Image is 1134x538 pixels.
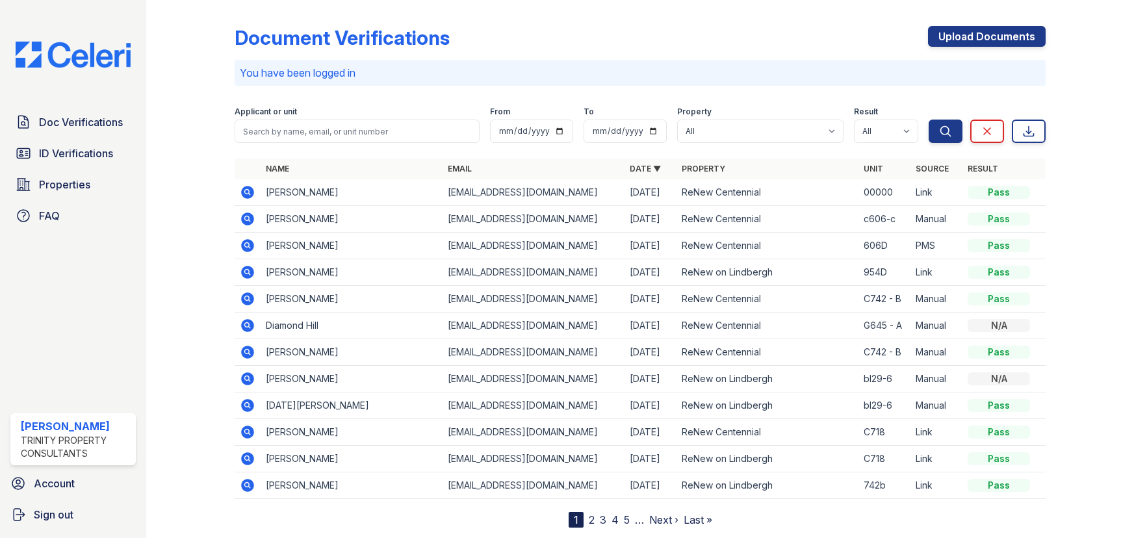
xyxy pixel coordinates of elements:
label: Applicant or unit [235,107,297,117]
div: Pass [968,239,1030,252]
td: [DATE] [625,259,677,286]
div: Document Verifications [235,26,450,49]
div: 1 [569,512,584,528]
td: [EMAIL_ADDRESS][DOMAIN_NAME] [443,206,625,233]
td: Link [910,472,962,499]
a: Source [916,164,949,173]
td: PMS [910,233,962,259]
td: [EMAIL_ADDRESS][DOMAIN_NAME] [443,419,625,446]
a: Unit [864,164,883,173]
span: Sign out [34,507,73,522]
td: [PERSON_NAME] [261,472,443,499]
label: Property [677,107,712,117]
td: [DATE] [625,419,677,446]
p: You have been logged in [240,65,1040,81]
td: Manual [910,339,962,366]
td: C742 - B [858,339,910,366]
a: Result [968,164,998,173]
div: Pass [968,479,1030,492]
td: ReNew on Lindbergh [677,259,858,286]
td: [DATE] [625,286,677,313]
div: Pass [968,212,1030,225]
div: N/A [968,372,1030,385]
td: 954D [858,259,910,286]
a: 2 [589,513,595,526]
a: 3 [600,513,606,526]
td: Manual [910,286,962,313]
label: From [490,107,510,117]
td: ReNew Centennial [677,179,858,206]
a: Name [266,164,289,173]
td: Link [910,259,962,286]
td: [PERSON_NAME] [261,366,443,392]
td: [PERSON_NAME] [261,286,443,313]
td: [EMAIL_ADDRESS][DOMAIN_NAME] [443,446,625,472]
div: Pass [968,266,1030,279]
td: [PERSON_NAME] [261,206,443,233]
td: C718 [858,446,910,472]
td: G645 - A [858,313,910,339]
td: [PERSON_NAME] [261,233,443,259]
span: … [635,512,644,528]
iframe: chat widget [1079,486,1121,525]
td: Diamond Hill [261,313,443,339]
div: Pass [968,186,1030,199]
td: ReNew Centennial [677,233,858,259]
div: Pass [968,399,1030,412]
td: [EMAIL_ADDRESS][DOMAIN_NAME] [443,286,625,313]
td: ReNew Centennial [677,313,858,339]
td: [PERSON_NAME] [261,179,443,206]
td: [EMAIL_ADDRESS][DOMAIN_NAME] [443,339,625,366]
a: 5 [624,513,630,526]
label: To [584,107,594,117]
td: [PERSON_NAME] [261,446,443,472]
div: Pass [968,452,1030,465]
span: ID Verifications [39,146,113,161]
td: [DATE] [625,206,677,233]
td: [PERSON_NAME] [261,419,443,446]
td: Link [910,179,962,206]
a: 4 [612,513,619,526]
a: Upload Documents [928,26,1046,47]
td: [EMAIL_ADDRESS][DOMAIN_NAME] [443,233,625,259]
a: Email [448,164,472,173]
td: ReNew on Lindbergh [677,472,858,499]
td: ReNew Centennial [677,206,858,233]
td: [DATE] [625,233,677,259]
a: Date ▼ [630,164,661,173]
td: [EMAIL_ADDRESS][DOMAIN_NAME] [443,179,625,206]
td: [DATE] [625,446,677,472]
div: Trinity Property Consultants [21,434,131,460]
span: Properties [39,177,90,192]
div: Pass [968,346,1030,359]
td: ReNew on Lindbergh [677,366,858,392]
td: Manual [910,206,962,233]
label: Result [854,107,878,117]
input: Search by name, email, or unit number [235,120,480,143]
td: ReNew Centennial [677,419,858,446]
td: ReNew on Lindbergh [677,446,858,472]
a: Next › [649,513,678,526]
a: FAQ [10,203,136,229]
td: bl29-6 [858,366,910,392]
td: [EMAIL_ADDRESS][DOMAIN_NAME] [443,313,625,339]
td: Manual [910,313,962,339]
td: [EMAIL_ADDRESS][DOMAIN_NAME] [443,472,625,499]
td: [DATE][PERSON_NAME] [261,392,443,419]
td: ReNew on Lindbergh [677,392,858,419]
td: [EMAIL_ADDRESS][DOMAIN_NAME] [443,366,625,392]
td: C718 [858,419,910,446]
td: Manual [910,366,962,392]
td: bl29-6 [858,392,910,419]
td: [DATE] [625,472,677,499]
td: [DATE] [625,366,677,392]
a: Account [5,470,141,496]
td: 606D [858,233,910,259]
td: [DATE] [625,392,677,419]
td: [EMAIL_ADDRESS][DOMAIN_NAME] [443,392,625,419]
td: ReNew Centennial [677,339,858,366]
a: Sign out [5,502,141,528]
td: C742 - B [858,286,910,313]
td: Manual [910,392,962,419]
td: [DATE] [625,179,677,206]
